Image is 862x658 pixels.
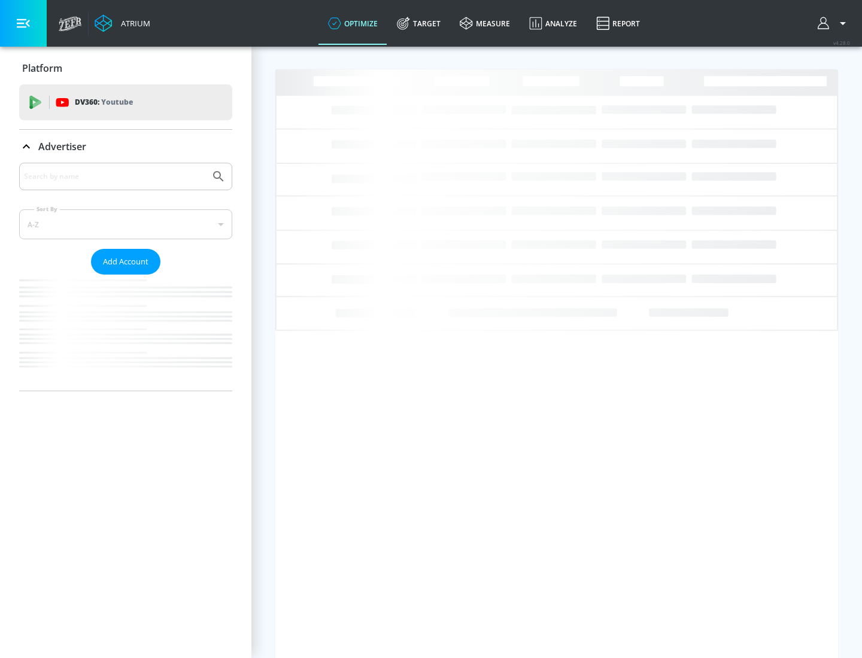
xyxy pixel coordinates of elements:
a: optimize [318,2,387,45]
div: Advertiser [19,163,232,391]
div: Atrium [116,18,150,29]
p: Advertiser [38,140,86,153]
button: Add Account [91,249,160,275]
div: Advertiser [19,130,232,163]
p: Platform [22,62,62,75]
label: Sort By [34,205,60,213]
p: DV360: [75,96,133,109]
a: Atrium [95,14,150,32]
span: Add Account [103,255,148,269]
div: Platform [19,51,232,85]
a: Analyze [520,2,587,45]
a: Report [587,2,649,45]
span: v 4.28.0 [833,39,850,46]
div: DV360: Youtube [19,84,232,120]
div: A-Z [19,209,232,239]
input: Search by name [24,169,205,184]
p: Youtube [101,96,133,108]
nav: list of Advertiser [19,275,232,391]
a: Target [387,2,450,45]
a: measure [450,2,520,45]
